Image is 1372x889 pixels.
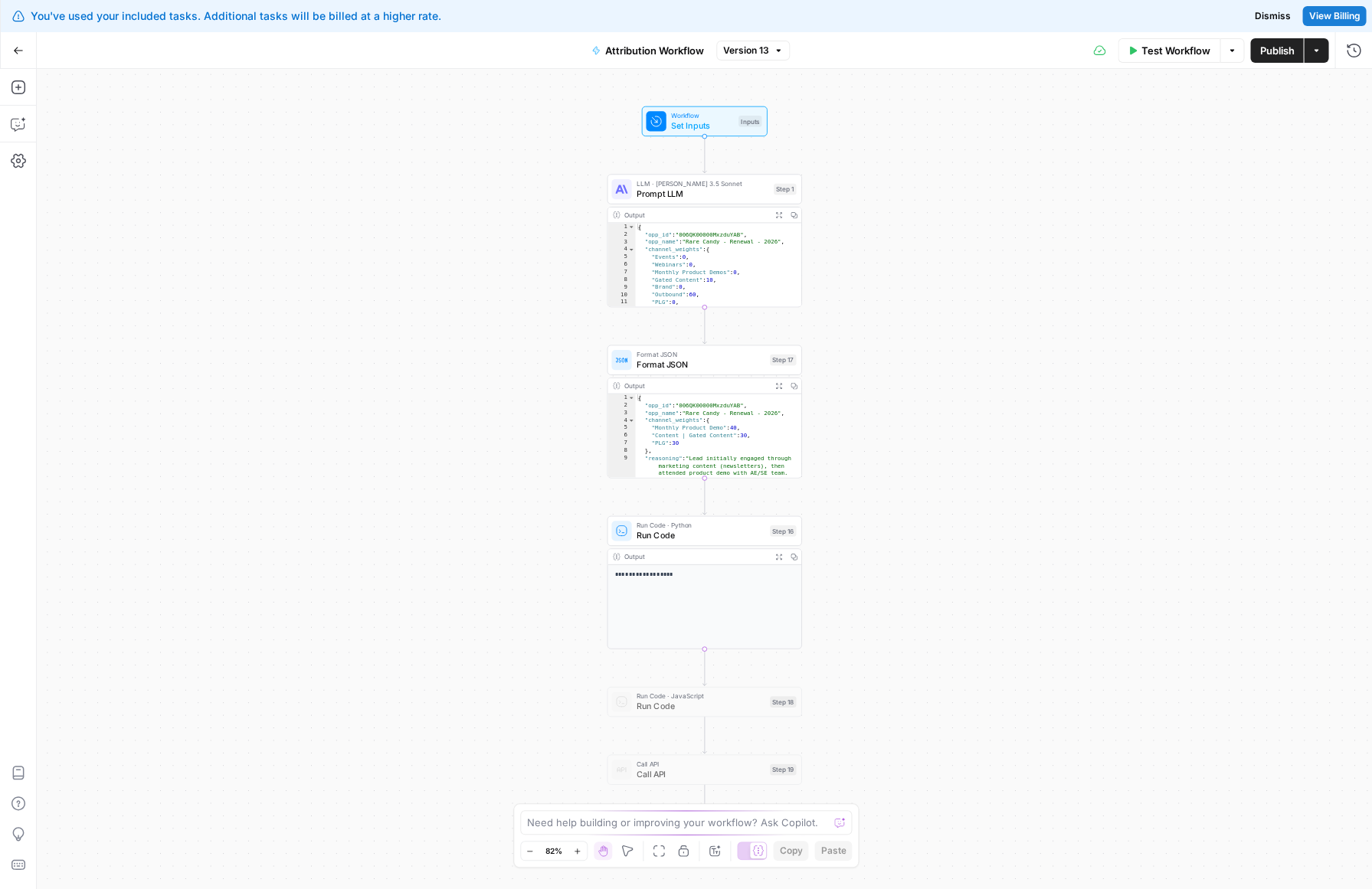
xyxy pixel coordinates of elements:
span: Toggle code folding, rows 4 through 18 [627,246,634,253]
div: 3 [607,238,635,246]
span: Call API [637,767,765,780]
div: 2 [607,230,635,238]
div: Call APICall APIStep 19 [607,754,801,784]
div: 2 [607,401,635,409]
span: Prompt LLM [637,187,768,199]
button: Test Workflow [1118,38,1220,63]
a: View Billing [1302,6,1366,26]
span: Format JSON [637,349,765,359]
div: Format JSONFormat JSONStep 17Output{ "opp_id":"006QK00000MxzduYAB", "opp_name":"Rare Candy - Rene... [607,345,801,478]
div: WorkflowSet InputsInputs [607,106,801,136]
div: Output [624,551,768,561]
span: Toggle code folding, rows 1 through 20 [627,223,634,230]
div: You've used your included tasks. Additional tasks will be billed at a higher rate. [12,8,842,24]
span: Attribution Workflow [605,43,704,58]
div: 11 [607,299,635,306]
div: 4 [607,417,635,424]
div: Step 17 [770,355,796,366]
span: LLM · [PERSON_NAME] 3.5 Sonnet [637,178,768,188]
button: Paste [814,841,852,861]
span: Run Code · JavaScript [637,691,765,701]
g: Edge from step_16 to step_18 [702,649,706,685]
div: Step 18 [770,696,796,708]
div: 5 [607,253,635,261]
button: Publish [1250,38,1303,63]
span: Paste [820,844,846,858]
div: 12 [607,306,635,314]
span: Call API [637,759,765,769]
div: Step 19 [770,763,796,775]
g: Edge from step_1 to step_17 [702,307,706,344]
span: Dismiss [1254,9,1290,23]
g: Edge from step_17 to step_16 [702,478,706,515]
span: View Billing [1308,9,1360,23]
div: 1 [607,394,635,401]
div: 7 [607,268,635,276]
span: Version 13 [723,44,769,57]
div: Run Code · JavaScriptRun CodeStep 18 [607,687,801,717]
button: Attribution Workflow [582,38,713,63]
button: Dismiss [1248,6,1296,26]
g: Edge from start to step_1 [702,136,706,172]
span: Test Workflow [1141,43,1210,58]
div: Step 1 [774,184,797,195]
div: 7 [607,439,635,446]
div: 1 [607,223,635,230]
div: 9 [607,283,635,291]
button: Version 13 [716,41,790,60]
span: 82% [545,845,562,857]
div: Output [624,381,768,391]
span: Run Code · Python [637,520,765,530]
div: 9 [607,454,635,507]
div: 8 [607,276,635,283]
span: Toggle code folding, rows 1 through 10 [627,394,634,401]
span: Set Inputs [671,119,733,132]
div: LLM · [PERSON_NAME] 3.5 SonnetPrompt LLMStep 1Output{ "opp_id":"006QK00000MxzduYAB", "opp_name":"... [607,174,801,307]
div: 5 [607,424,635,432]
button: Copy [773,841,808,861]
div: Inputs [738,116,761,127]
span: Run Code [637,700,765,712]
span: Toggle code folding, rows 4 through 8 [627,417,634,424]
div: 8 [607,446,635,454]
span: Workflow [671,110,733,120]
div: Output [624,210,768,220]
g: Edge from step_18 to step_19 [702,716,706,753]
div: 6 [607,260,635,268]
span: Publish [1259,43,1294,58]
div: 10 [607,291,635,299]
div: 4 [607,246,635,253]
span: Run Code [637,529,765,541]
span: Copy [779,844,802,858]
div: 3 [607,409,635,417]
span: Format JSON [637,358,765,371]
div: 6 [607,432,635,440]
div: Step 16 [770,525,796,537]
